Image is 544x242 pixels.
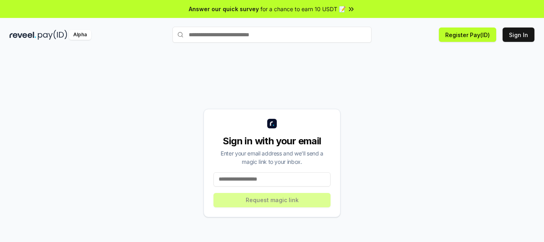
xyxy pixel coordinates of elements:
button: Sign In [503,28,534,42]
img: reveel_dark [10,30,36,40]
div: Sign in with your email [213,135,331,148]
div: Alpha [69,30,91,40]
img: logo_small [267,119,277,128]
div: Enter your email address and we’ll send a magic link to your inbox. [213,149,331,166]
span: for a chance to earn 10 USDT 📝 [260,5,346,13]
button: Register Pay(ID) [439,28,496,42]
img: pay_id [38,30,67,40]
span: Answer our quick survey [189,5,259,13]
